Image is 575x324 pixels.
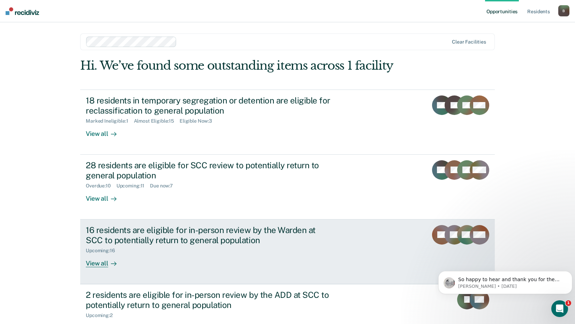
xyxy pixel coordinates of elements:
[180,118,218,124] div: Eligible Now : 3
[86,95,331,116] div: 18 residents in temporary segregation or detention are eligible for reclassification to general p...
[6,7,39,15] img: Recidiviz
[116,183,150,189] div: Upcoming : 11
[436,256,575,305] iframe: Intercom notifications message
[452,39,486,45] div: Clear facilities
[86,254,125,267] div: View all
[86,118,134,124] div: Marked Ineligible : 1
[80,219,495,284] a: 16 residents are eligible for in-person review by the Warden at SCC to potentially return to gene...
[566,300,571,306] span: 1
[86,225,331,245] div: 16 residents are eligible for in-person review by the Warden at SCC to potentially return to gene...
[86,248,121,254] div: Upcoming : 16
[80,155,495,219] a: 28 residents are eligible for SCC review to potentially return to general populationOverdue:10Upc...
[80,59,412,73] div: Hi. We’ve found some outstanding items across 1 facility
[150,183,179,189] div: Due now : 7
[86,160,331,180] div: 28 residents are eligible for SCC review to potentially return to general population
[134,118,180,124] div: Almost Eligible : 15
[86,290,331,310] div: 2 residents are eligible for in-person review by the ADD at SCC to potentially return to general ...
[558,5,569,16] button: B
[86,313,118,318] div: Upcoming : 2
[86,189,125,202] div: View all
[80,90,495,155] a: 18 residents in temporary segregation or detention are eligible for reclassification to general p...
[86,124,125,138] div: View all
[551,300,568,317] iframe: Intercom live chat
[86,183,116,189] div: Overdue : 10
